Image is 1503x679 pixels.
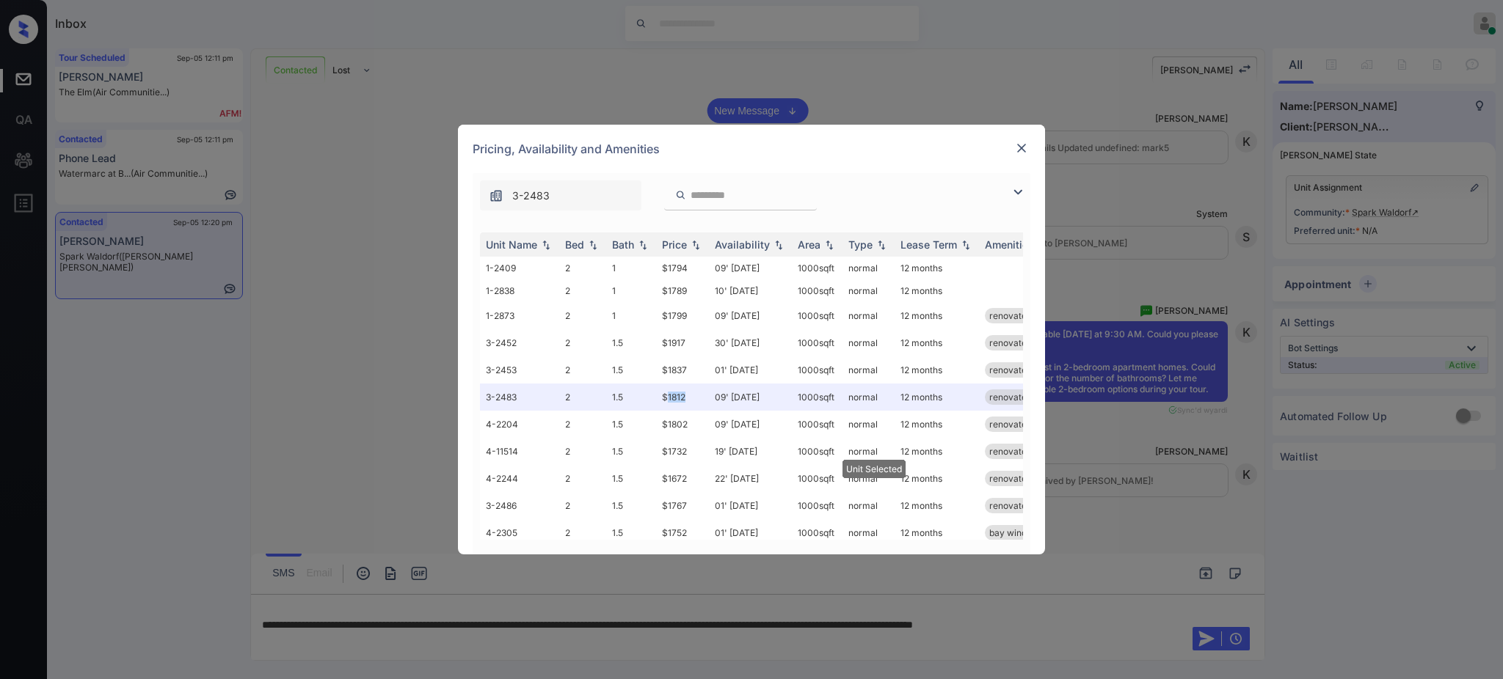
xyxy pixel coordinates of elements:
[559,411,606,438] td: 2
[792,492,843,519] td: 1000 sqft
[958,240,973,250] img: sorting
[559,438,606,465] td: 2
[895,438,979,465] td: 12 months
[709,329,792,356] td: 30' [DATE]
[709,302,792,329] td: 09' [DATE]
[985,238,1034,251] div: Amenities
[715,238,770,251] div: Availability
[843,329,895,356] td: normal
[822,240,837,250] img: sorting
[792,257,843,279] td: 1000 sqft
[843,438,895,465] td: normal
[771,240,786,250] img: sorting
[480,519,559,546] td: 4-2305
[843,411,895,438] td: normal
[606,356,656,383] td: 1.5
[989,473,1032,484] span: renovated
[688,240,703,250] img: sorting
[486,238,537,251] div: Unit Name
[792,465,843,492] td: 1000 sqft
[559,257,606,279] td: 2
[989,500,1032,511] span: renovated
[480,302,559,329] td: 1-2873
[656,438,709,465] td: $1732
[565,238,584,251] div: Bed
[606,257,656,279] td: 1
[792,438,843,465] td: 1000 sqft
[709,465,792,492] td: 22' [DATE]
[895,257,979,279] td: 12 months
[792,302,843,329] td: 1000 sqft
[709,279,792,302] td: 10' [DATE]
[480,465,559,492] td: 4-2244
[989,419,1032,430] span: renovated
[512,188,550,204] span: 3-2483
[989,310,1032,321] span: renovated
[489,188,503,203] img: icon-zuma
[843,383,895,411] td: normal
[843,519,895,546] td: normal
[559,492,606,519] td: 2
[606,383,656,411] td: 1.5
[989,337,1032,348] span: renovated
[895,279,979,302] td: 12 months
[539,240,553,250] img: sorting
[848,238,873,251] div: Type
[989,364,1032,375] span: renovated
[709,411,792,438] td: 09' [DATE]
[989,392,1032,403] span: renovated
[480,383,559,411] td: 3-2483
[895,411,979,438] td: 12 months
[586,240,600,250] img: sorting
[656,519,709,546] td: $1752
[874,240,889,250] img: sorting
[656,302,709,329] td: $1799
[606,302,656,329] td: 1
[792,519,843,546] td: 1000 sqft
[480,492,559,519] td: 3-2486
[606,279,656,302] td: 1
[662,238,687,251] div: Price
[792,356,843,383] td: 1000 sqft
[895,329,979,356] td: 12 months
[656,356,709,383] td: $1837
[559,302,606,329] td: 2
[843,356,895,383] td: normal
[798,238,820,251] div: Area
[656,465,709,492] td: $1672
[1014,141,1029,155] img: close
[675,188,686,202] img: icon-zuma
[709,438,792,465] td: 19' [DATE]
[1009,183,1027,201] img: icon-zuma
[480,411,559,438] td: 4-2204
[895,356,979,383] td: 12 months
[559,519,606,546] td: 2
[458,125,1045,173] div: Pricing, Availability and Amenities
[606,465,656,492] td: 1.5
[656,411,709,438] td: $1802
[895,519,979,546] td: 12 months
[606,438,656,465] td: 1.5
[656,279,709,302] td: $1789
[656,257,709,279] td: $1794
[606,329,656,356] td: 1.5
[792,383,843,411] td: 1000 sqft
[606,519,656,546] td: 1.5
[843,257,895,279] td: normal
[895,492,979,519] td: 12 months
[636,240,650,250] img: sorting
[480,257,559,279] td: 1-2409
[895,465,979,492] td: 12 months
[895,383,979,411] td: 12 months
[559,279,606,302] td: 2
[656,492,709,519] td: $1767
[480,356,559,383] td: 3-2453
[709,257,792,279] td: 09' [DATE]
[559,465,606,492] td: 2
[480,279,559,302] td: 1-2838
[559,383,606,411] td: 2
[559,329,606,356] td: 2
[792,329,843,356] td: 1000 sqft
[559,356,606,383] td: 2
[612,238,634,251] div: Bath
